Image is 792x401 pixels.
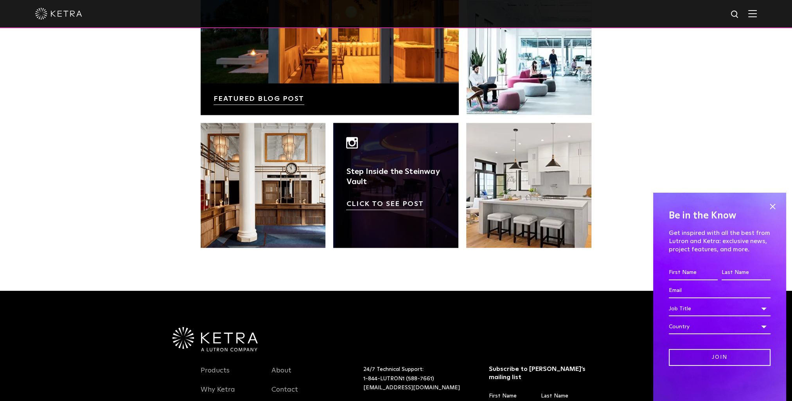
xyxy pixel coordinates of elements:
img: Ketra-aLutronCo_White_RGB [172,327,258,351]
a: About [271,366,291,384]
input: Email [669,283,770,298]
input: Join [669,349,770,366]
h4: Be in the Know [669,208,770,223]
a: 1-844-LUTRON1 (588-7661) [363,376,434,381]
input: First Name [669,265,718,280]
img: search icon [730,10,740,20]
img: ketra-logo-2019-white [35,8,82,20]
input: Last Name [722,265,770,280]
div: Job Title [669,301,770,316]
a: Products [201,366,230,384]
a: [EMAIL_ADDRESS][DOMAIN_NAME] [363,385,460,390]
div: Country [669,319,770,334]
p: 24/7 Technical Support: [363,365,469,393]
img: Hamburger%20Nav.svg [748,10,757,17]
p: Get inspired with all the best from Lutron and Ketra: exclusive news, project features, and more. [669,229,770,253]
h3: Subscribe to [PERSON_NAME]’s mailing list [489,365,589,381]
